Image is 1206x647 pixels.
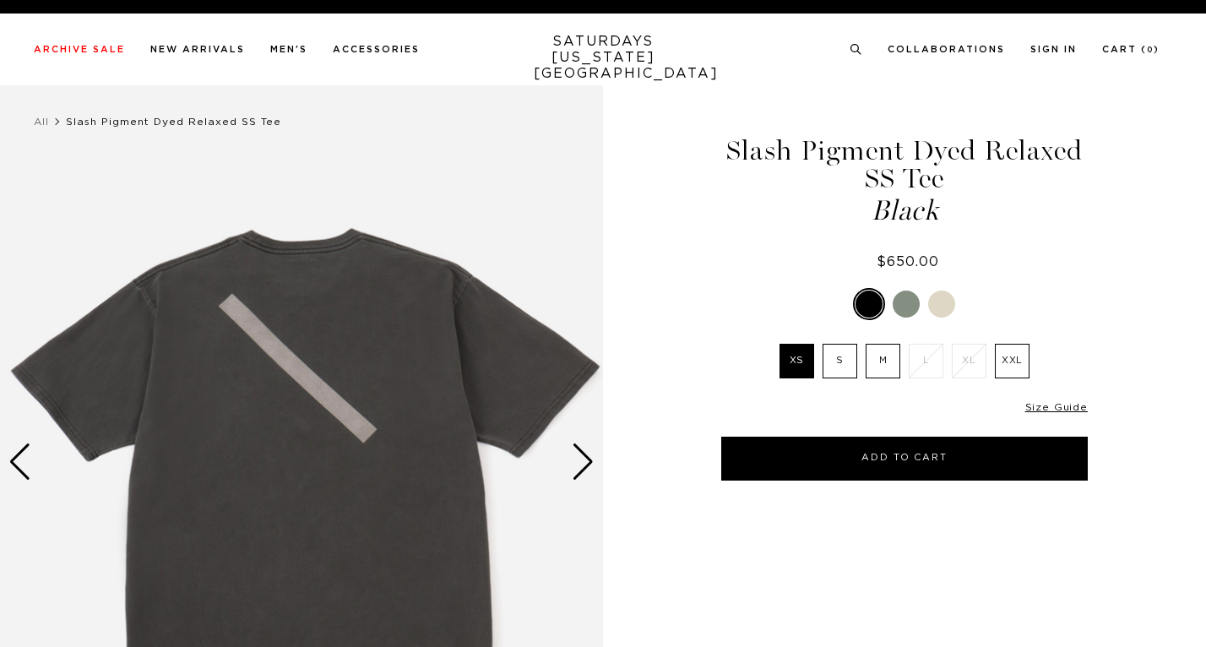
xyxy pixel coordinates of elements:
a: New Arrivals [150,45,245,54]
a: Size Guide [1025,402,1088,412]
div: Next slide [572,443,595,481]
a: Archive Sale [34,45,125,54]
a: Cart (0) [1102,45,1160,54]
a: Accessories [333,45,420,54]
label: XXL [995,344,1029,378]
button: Add to Cart [721,437,1088,481]
a: All [34,117,49,127]
label: XS [780,344,814,378]
a: Sign In [1030,45,1077,54]
label: S [823,344,857,378]
span: $650.00 [877,255,939,269]
a: SATURDAYS[US_STATE][GEOGRAPHIC_DATA] [534,34,673,82]
div: Previous slide [8,443,31,481]
h1: Slash Pigment Dyed Relaxed SS Tee [719,137,1090,225]
a: Men's [270,45,307,54]
small: 0 [1147,46,1154,54]
label: M [866,344,900,378]
span: Slash Pigment Dyed Relaxed SS Tee [66,117,281,127]
a: Collaborations [888,45,1005,54]
span: Black [719,197,1090,225]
